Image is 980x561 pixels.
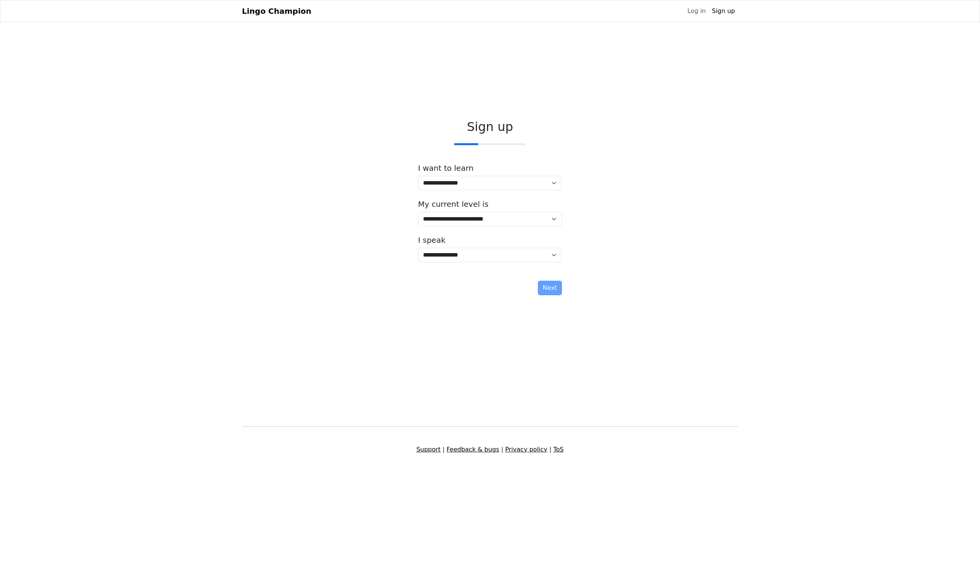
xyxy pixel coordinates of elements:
div: | | | [237,445,743,454]
label: I want to learn [418,164,474,173]
a: Log in [684,3,709,19]
a: Feedback & bugs [446,446,499,453]
label: I speak [418,236,446,245]
a: Privacy policy [505,446,547,453]
h2: Sign up [418,119,562,134]
a: Lingo Champion [242,3,311,19]
a: Sign up [709,3,738,19]
a: Support [416,446,441,453]
a: ToS [553,446,563,453]
label: My current level is [418,200,488,209]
